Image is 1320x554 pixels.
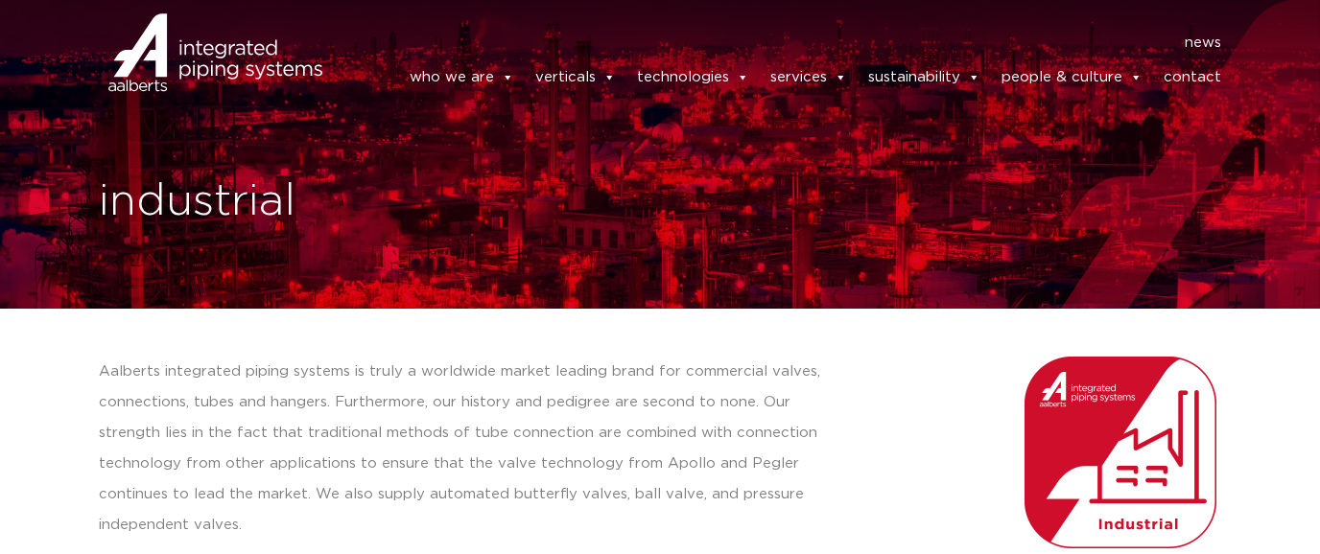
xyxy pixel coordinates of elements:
[637,58,749,97] a: technologies
[535,58,616,97] a: verticals
[1025,357,1216,548] img: Aalberts_IPS_icon_industrial_rgb
[868,58,980,97] a: sustainability
[99,172,650,233] h1: industrial
[410,58,514,97] a: who we are
[99,357,833,541] p: Aalberts integrated piping systems is truly a worldwide market leading brand for commercial valve...
[770,58,847,97] a: services
[350,28,1221,58] nav: Menu
[1002,58,1143,97] a: people & culture
[1164,58,1221,97] a: contact
[1185,28,1221,58] a: news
